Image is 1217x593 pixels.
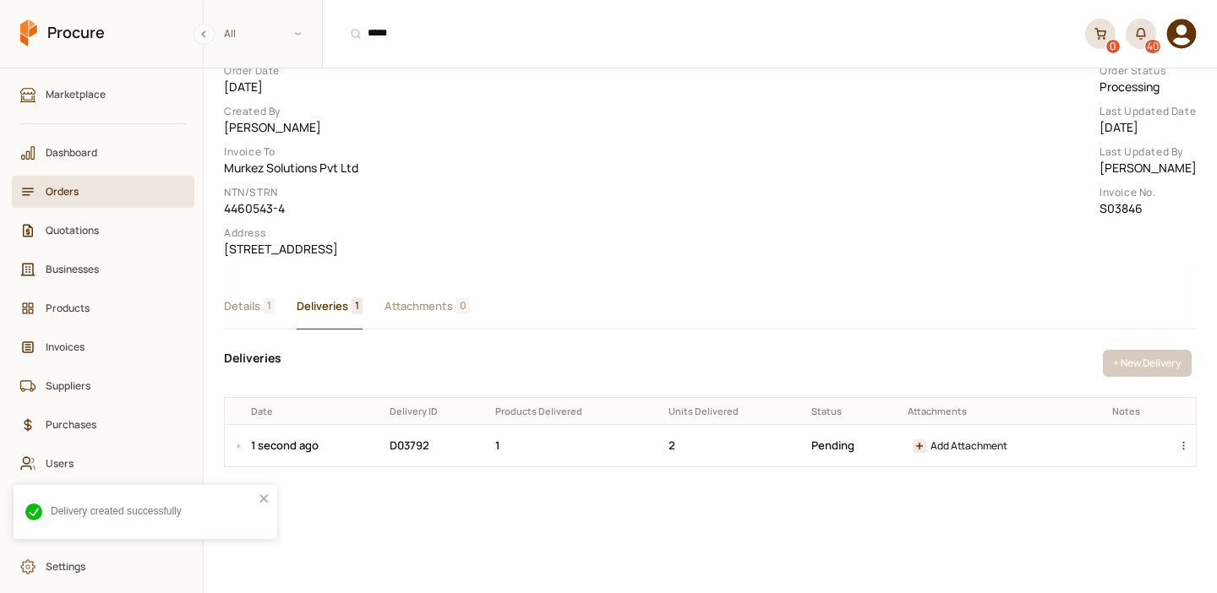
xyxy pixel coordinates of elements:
span: Businesses [46,261,172,277]
th: Units Delivered [663,397,806,424]
span: Quotations [46,222,172,238]
dd: [PERSON_NAME] [1100,160,1197,176]
a: Quotations [12,215,194,247]
th: Attachments [902,397,1106,424]
th: Notes [1106,397,1176,424]
a: Businesses [12,253,194,286]
a: Settings [12,551,194,583]
a: 0 [1085,19,1116,49]
span: Procure [47,22,105,43]
span: Deliveries [297,297,348,315]
th: Date [245,397,385,424]
button: 40 [1126,19,1156,49]
div: 0 [1106,40,1120,53]
a: Dashboard [12,137,194,169]
span: Attachments [385,297,453,315]
span: Details [224,297,260,315]
span: Dashboard [46,144,172,160]
span: Products [46,300,172,316]
span: Settings [46,558,172,574]
dd: [PERSON_NAME] [224,119,358,135]
a: Marketplace [12,79,194,111]
td: 1 second ago [245,425,385,467]
div: Delivery created successfully [51,503,254,520]
dd: [STREET_ADDRESS] [224,241,358,257]
button: Add Attachment [908,437,1012,454]
dt: Last Updated Date [1100,105,1197,119]
div: 40 [1145,40,1160,53]
dd: Murkez Solutions Pvt Ltd [224,160,358,176]
a: Procure [20,19,105,48]
span: Purchases [46,416,172,433]
span: All [204,19,322,47]
dt: Order Date [224,64,358,79]
dd: [DATE] [1100,119,1197,135]
dt: Invoice No. [1100,186,1197,200]
a: Purchases [12,409,194,441]
dt: Created By [224,105,358,119]
input: Products, Businesses, Users, Suppliers, Orders, and Purchases [333,13,1075,55]
th: Products Delivered [489,397,663,424]
a: Invoices [12,331,194,363]
span: 0 [456,297,470,314]
span: 1 [264,297,275,314]
a: Products [12,292,194,324]
th: Delivery ID [384,397,488,424]
button: + New Delivery [1103,350,1192,377]
td: 2 [663,425,806,467]
a: Orders [12,176,194,208]
span: Orders [46,183,172,199]
span: Marketplace [46,86,172,102]
td: Pending [805,425,902,467]
a: Suppliers [12,370,194,402]
dt: Invoice To [224,145,358,160]
span: Invoices [46,339,172,355]
span: All [224,25,236,41]
td: D03792 [384,425,488,467]
dd: Processing [1100,79,1197,95]
dd: [DATE] [224,79,358,95]
span: Suppliers [46,378,172,394]
th: Status [805,397,902,424]
span: 1 [352,297,363,314]
button: close [259,492,270,509]
dd: S03846 [1100,200,1197,216]
dt: Order Status [1100,64,1197,79]
dt: Last Updated By [1100,145,1197,160]
dt: Address [224,226,358,241]
span: Users [46,455,172,471]
dd: 4460543-4 [224,200,358,216]
td: 1 [489,425,663,467]
h3: Deliveries [224,350,1089,367]
dt: NTN/STRN [224,186,358,200]
a: Users [12,448,194,480]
